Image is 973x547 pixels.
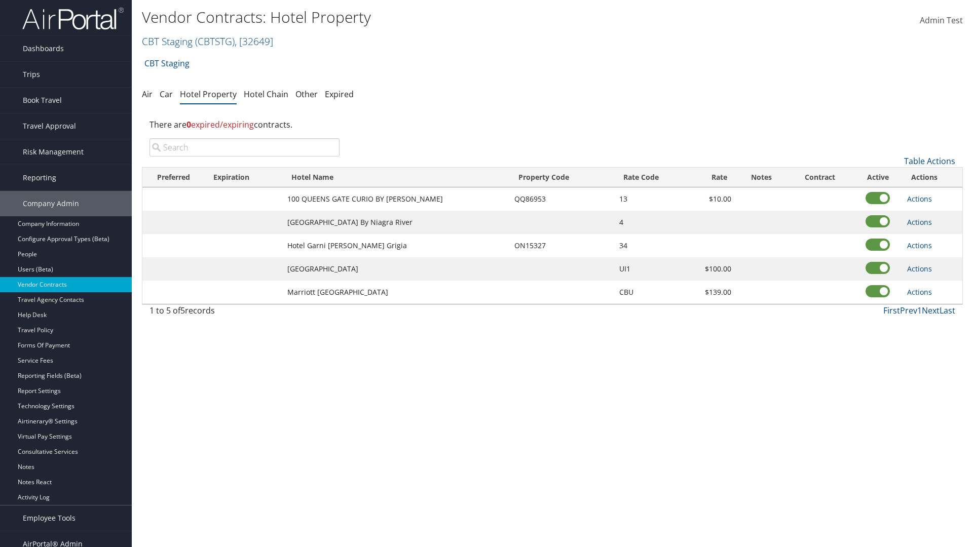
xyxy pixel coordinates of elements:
[180,305,185,316] span: 5
[691,168,736,187] th: Rate: activate to sort column ascending
[614,168,691,187] th: Rate Code: activate to sort column ascending
[142,168,204,187] th: Preferred: activate to sort column ascending
[736,168,786,187] th: Notes: activate to sort column ascending
[180,89,237,100] a: Hotel Property
[295,89,318,100] a: Other
[282,211,509,234] td: [GEOGRAPHIC_DATA] By Niagra River
[282,257,509,281] td: [GEOGRAPHIC_DATA]
[23,113,76,139] span: Travel Approval
[614,211,691,234] td: 4
[907,194,932,204] a: Actions
[23,88,62,113] span: Book Travel
[23,62,40,87] span: Trips
[922,305,940,316] a: Next
[853,168,902,187] th: Active: activate to sort column ascending
[614,281,691,304] td: CBU
[907,287,932,297] a: Actions
[786,168,853,187] th: Contract: activate to sort column ascending
[920,5,963,36] a: Admin Test
[907,217,932,227] a: Actions
[142,89,153,100] a: Air
[509,187,614,211] td: QQ86953
[22,7,124,30] img: airportal-logo.png
[195,34,235,48] span: ( CBTSTG )
[142,7,689,28] h1: Vendor Contracts: Hotel Property
[902,168,962,187] th: Actions
[907,264,932,273] a: Actions
[904,155,955,167] a: Table Actions
[917,305,922,316] a: 1
[23,139,84,165] span: Risk Management
[235,34,273,48] span: , [ 32649 ]
[142,111,963,138] div: There are contracts.
[940,305,955,316] a: Last
[900,305,917,316] a: Prev
[509,234,614,257] td: ON15327
[160,89,173,100] a: Car
[23,505,76,531] span: Employee Tools
[282,234,509,257] td: Hotel Garni [PERSON_NAME] Grigia
[691,187,736,211] td: $10.00
[282,281,509,304] td: Marriott [GEOGRAPHIC_DATA]
[23,165,56,190] span: Reporting
[691,281,736,304] td: $139.00
[142,34,273,48] a: CBT Staging
[282,187,509,211] td: 100 QUEENS GATE CURIO BY [PERSON_NAME]
[144,53,190,73] a: CBT Staging
[282,168,509,187] th: Hotel Name: activate to sort column ascending
[204,168,282,187] th: Expiration: activate to sort column descending
[23,191,79,216] span: Company Admin
[614,187,691,211] td: 13
[149,304,340,322] div: 1 to 5 of records
[920,15,963,26] span: Admin Test
[244,89,288,100] a: Hotel Chain
[23,36,64,61] span: Dashboards
[509,168,614,187] th: Property Code: activate to sort column ascending
[614,234,691,257] td: 34
[186,119,191,130] strong: 0
[907,241,932,250] a: Actions
[325,89,354,100] a: Expired
[691,257,736,281] td: $100.00
[614,257,691,281] td: UI1
[186,119,254,130] span: expired/expiring
[149,138,340,157] input: Search
[883,305,900,316] a: First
